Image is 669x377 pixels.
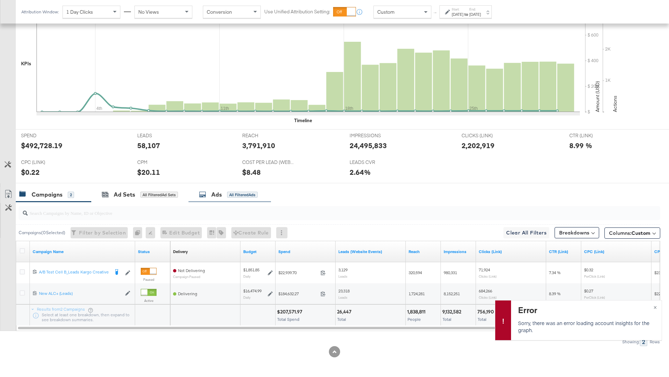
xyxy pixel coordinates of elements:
[243,249,273,254] a: The maximum amount you're willing to spend on your ads, on average each day or over the lifetime ...
[506,229,547,237] span: Clear All Filters
[243,267,259,273] div: $1,851.85
[277,317,299,322] span: Total Spend
[408,317,421,322] span: People
[137,140,160,151] div: 58,107
[33,249,132,254] a: Your campaign name.
[569,140,592,151] div: 8.99 %
[21,132,74,139] span: SPEND
[612,95,618,112] text: Actions
[227,192,258,198] div: All Filtered Ads
[278,249,333,254] a: The total amount spent to date.
[140,192,178,198] div: All Filtered Ad Sets
[549,249,578,254] a: The number of clicks received on a link in your ad divided by the number of impressions.
[594,81,601,112] text: Amount (USD)
[242,159,295,166] span: COST PER LEAD (WEBSITE EVENTS)
[21,140,62,151] div: $492,728.19
[518,319,653,333] p: Sorry, there was an error loading account insights for the graph.
[242,167,261,177] div: $8.48
[584,274,605,278] sub: Per Click (Link)
[138,249,167,254] a: Shows the current state of your Ad Campaign.
[584,267,593,272] span: $0.32
[649,300,662,313] button: ×
[478,317,486,322] span: Total
[569,132,622,139] span: CTR (LINK)
[39,269,109,275] div: A/B Test Cell B_Leads Kargo Creative
[442,309,463,315] div: 9,132,582
[39,291,121,297] a: New ALC+ (Leads)
[444,249,473,254] a: The number of times your ad was served. On mobile apps an ad is counted as served the first time ...
[584,295,605,299] sub: Per Click (Link)
[338,295,347,299] sub: Leads
[277,309,304,315] div: $207,571.97
[243,274,251,278] sub: Daily
[138,9,159,15] span: No Views
[278,270,318,275] span: $22,939.70
[377,9,395,15] span: Custom
[338,267,347,272] span: 3,129
[173,275,205,279] sub: Campaign Paused
[469,12,481,17] div: [DATE]
[452,7,463,12] label: Start:
[21,9,59,14] div: Attribution Window:
[463,12,469,17] strong: to
[631,230,650,236] span: Custom
[178,268,205,273] span: Not Delivering
[243,295,251,299] sub: Daily
[264,8,330,15] label: Use Unified Attribution Setting:
[409,270,422,275] span: 320,594
[503,227,549,238] button: Clear All Filters
[479,249,543,254] a: The number of clicks on links appearing on your ad or Page that direct people to your sites off F...
[518,304,653,316] div: Error
[141,277,157,282] label: Paused
[211,191,222,199] div: Ads
[432,12,439,14] span: ↑
[584,249,649,254] a: The average cost for each link click you've received from your ad.
[32,191,62,199] div: Campaigns
[21,167,40,177] div: $0.22
[549,291,561,296] span: 8.39 %
[479,274,497,278] sub: Clicks (Link)
[242,140,275,151] div: 3,791,910
[407,309,428,315] div: 1,838,811
[469,7,481,12] label: End:
[462,132,514,139] span: CLICKS (LINK)
[21,60,31,67] div: KPIs
[462,140,495,151] div: 2,202,919
[133,227,146,238] div: 0
[137,132,190,139] span: LEADS
[444,291,460,296] span: 8,152,251
[609,230,650,237] span: Columns:
[479,267,490,272] span: 71,924
[444,270,457,275] span: 980,331
[479,288,492,293] span: 684,266
[137,159,190,166] span: CPM
[409,249,438,254] a: The number of people your ad was served to.
[654,303,657,311] span: ×
[137,167,160,177] div: $20.11
[338,274,347,278] sub: Leads
[141,298,157,303] label: Active
[654,270,665,275] span: $23.40
[584,288,593,293] span: $0.27
[173,249,188,254] a: Reflects the ability of your Ad Campaign to achieve delivery based on ad states, schedule and bud...
[39,269,109,276] a: A/B Test Cell B_Leads Kargo Creative
[350,159,402,166] span: LEADS CVR
[549,270,561,275] span: 7.34 %
[654,291,665,296] span: $22.65
[28,203,601,217] input: Search Campaigns by Name, ID or Objective
[350,132,402,139] span: IMPRESSIONS
[173,249,188,254] div: Delivery
[242,132,295,139] span: REACH
[479,295,497,299] sub: Clicks (Link)
[207,9,232,15] span: Conversion
[338,288,350,293] span: 23,318
[555,227,599,238] button: Breakdowns
[477,309,496,315] div: 756,190
[409,291,425,296] span: 1,724,281
[21,159,74,166] span: CPC (LINK)
[337,309,353,315] div: 26,447
[350,167,371,177] div: 2.64%
[19,230,65,236] div: Campaigns ( 0 Selected)
[114,191,135,199] div: Ad Sets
